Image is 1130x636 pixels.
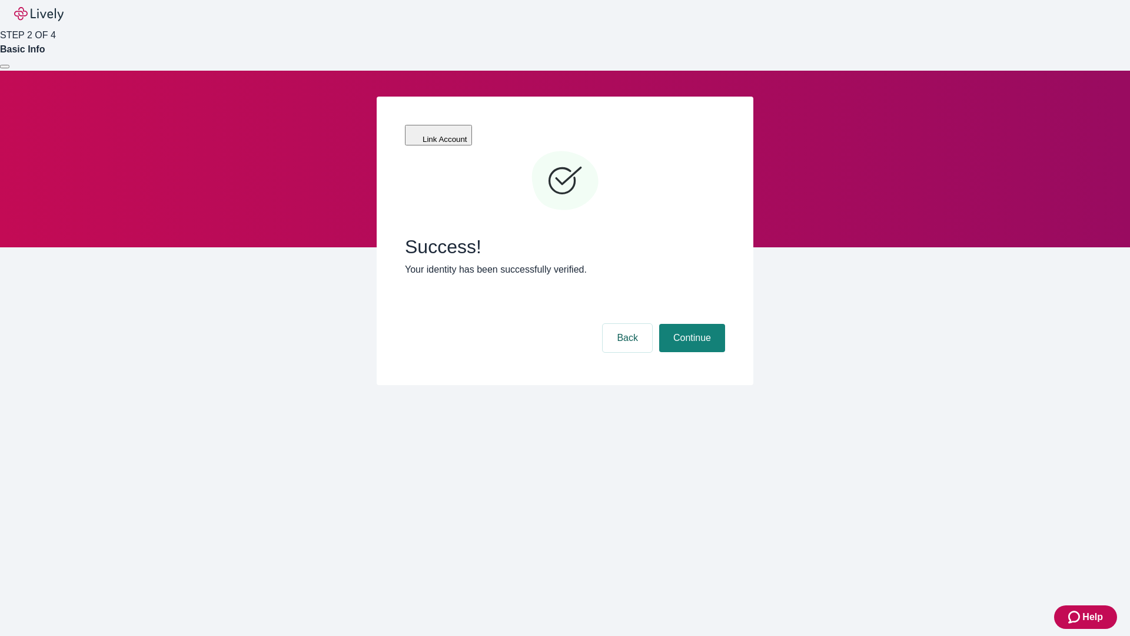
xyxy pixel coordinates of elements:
svg: Checkmark icon [530,146,600,217]
button: Back [603,324,652,352]
button: Continue [659,324,725,352]
button: Link Account [405,125,472,145]
svg: Zendesk support icon [1068,610,1082,624]
img: Lively [14,7,64,21]
p: Your identity has been successfully verified. [405,263,725,277]
button: Zendesk support iconHelp [1054,605,1117,629]
span: Help [1082,610,1103,624]
span: Success! [405,236,725,258]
